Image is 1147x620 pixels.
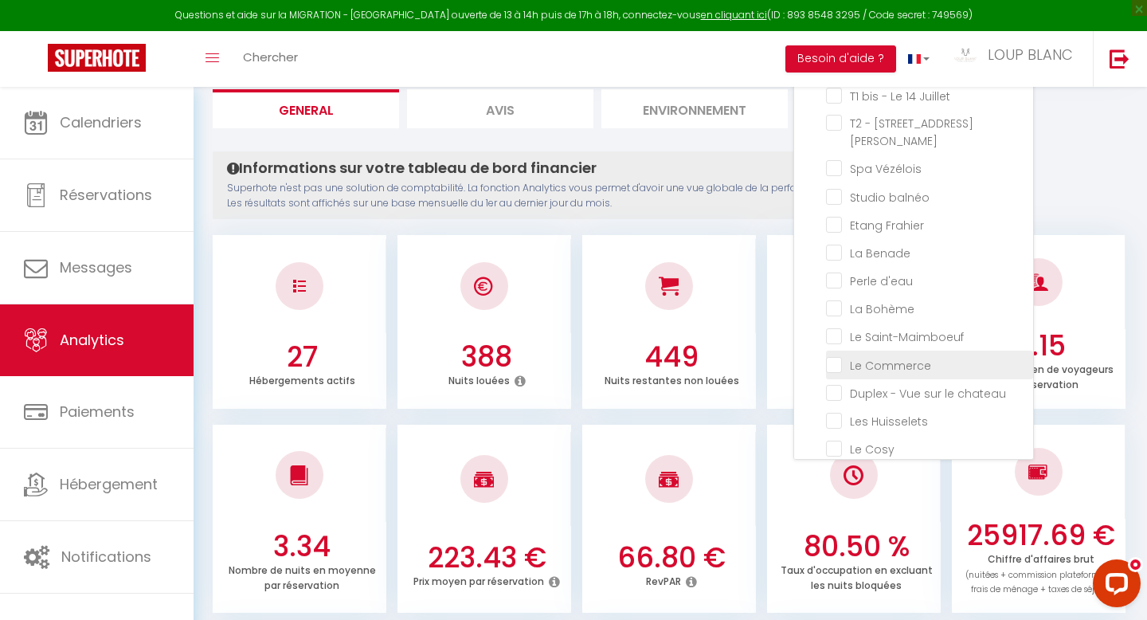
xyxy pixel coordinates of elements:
[406,541,567,575] h3: 223.43 €
[448,371,510,387] p: Nuits louées
[701,8,767,22] a: en cliquant ici
[591,340,752,374] h3: 449
[60,185,152,205] span: Réservations
[60,257,132,277] span: Messages
[781,560,933,592] p: Taux d'occupation en excluant les nuits bloquées
[961,519,1122,552] h3: 25917.69 €
[227,159,970,177] h4: Informations sur votre tableau de bord financier
[61,547,151,567] span: Notifications
[965,569,1116,596] span: (nuitées + commission plateformes + frais de ménage + taxes de séjour)
[1110,49,1129,69] img: logout
[844,465,863,485] img: NO IMAGE
[413,571,544,588] p: Prix moyen par réservation
[965,549,1116,596] p: Chiffre d'affaires brut
[406,340,567,374] h3: 388
[1080,553,1147,620] iframe: LiveChat chat widget
[988,45,1073,65] span: LOUP BLANC
[850,358,931,374] span: Le Commerce
[961,329,1122,363] h3: 2.15
[776,340,937,374] h3: 46.36 %
[850,386,1006,402] span: Duplex - Vue sur le chateau
[850,245,910,261] span: La Benade
[850,190,930,206] span: Studio balnéo
[850,414,928,430] span: Les Huisselets
[785,45,896,73] button: Besoin d'aide ?
[1028,462,1048,481] img: NO IMAGE
[227,181,970,211] p: Superhote n'est pas une solution de comptabilité. La fonction Analytics vous permet d'avoir une v...
[231,31,310,87] a: Chercher
[850,218,924,233] span: Etang Frahier
[249,371,355,387] p: Hébergements actifs
[293,280,306,292] img: NO IMAGE
[601,89,788,128] li: Environnement
[941,31,1093,87] a: ... LOUP BLANC
[229,560,376,592] p: Nombre de nuits en moyenne par réservation
[48,44,146,72] img: Super Booking
[646,571,681,588] p: RevPAR
[221,340,382,374] h3: 27
[968,359,1114,391] p: Nombre moyen de voyageurs par réservation
[953,47,977,63] img: ...
[60,474,158,494] span: Hébergement
[850,116,973,149] span: T2 - [STREET_ADDRESS][PERSON_NAME]
[591,541,752,575] h3: 66.80 €
[60,330,124,350] span: Analytics
[60,112,142,132] span: Calendriers
[60,402,135,422] span: Paiements
[776,530,937,563] h3: 80.50 %
[605,371,739,387] p: Nuits restantes non louées
[213,89,399,128] li: General
[243,49,298,65] span: Chercher
[221,530,382,563] h3: 3.34
[407,89,593,128] li: Avis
